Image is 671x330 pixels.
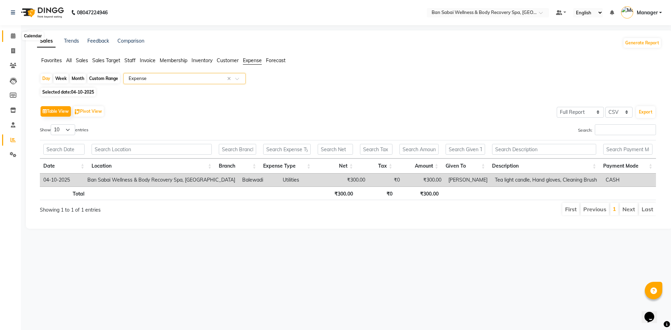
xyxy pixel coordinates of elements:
button: Export [636,106,655,118]
input: Search Location [92,144,212,155]
th: Total [40,186,88,200]
span: Invoice [140,57,156,64]
td: Utilities [279,174,331,186]
a: Feedback [87,38,109,44]
button: Table View [41,106,71,117]
td: 04-10-2025 [40,174,84,186]
div: Custom Range [87,74,120,83]
th: Branch: activate to sort column ascending [215,159,260,174]
input: Search Net [318,144,353,155]
th: ₹300.00 [314,186,357,200]
span: Favorites [41,57,62,64]
div: Showing 1 to 1 of 1 entries [40,202,290,214]
label: Show entries [40,124,88,135]
th: Expense Type: activate to sort column ascending [260,159,314,174]
div: Week [53,74,68,83]
td: Balewadi [239,174,279,186]
div: Month [70,74,86,83]
span: Manager [637,9,658,16]
td: ₹300.00 [403,174,445,186]
th: ₹300.00 [396,186,442,200]
th: Date: activate to sort column ascending [40,159,88,174]
th: Amount: activate to sort column ascending [396,159,442,174]
img: logo [18,3,66,22]
th: Description: activate to sort column ascending [489,159,600,174]
button: Generate Report [623,38,661,48]
th: Net: activate to sort column ascending [314,159,357,174]
div: Calendar [22,32,43,40]
th: ₹0 [356,186,396,200]
label: Search: [578,124,656,135]
span: Clear all [227,75,233,82]
button: Pivot View [73,106,104,117]
span: Customer [217,57,239,64]
span: Expense [243,57,262,64]
span: 04-10-2025 [71,89,94,95]
td: CASH [602,174,656,186]
span: Sales [76,57,88,64]
td: ₹0 [369,174,403,186]
input: Search Amount [399,144,439,155]
span: Forecast [266,57,286,64]
a: Comparison [117,38,144,44]
a: Trends [64,38,79,44]
td: ₹300.00 [331,174,369,186]
th: Payment Mode: activate to sort column ascending [600,159,656,174]
span: Staff [124,57,136,64]
td: [PERSON_NAME] [445,174,491,186]
th: Location: activate to sort column ascending [88,159,215,174]
img: Manager [621,6,633,19]
iframe: chat widget [642,302,664,323]
input: Search Tax [360,144,392,155]
input: Search Date [43,144,85,155]
img: pivot.png [75,109,80,115]
input: Search Branch [219,144,257,155]
input: Search Given To [446,144,485,155]
div: Day [41,74,52,83]
input: Search Expense Type [263,144,311,155]
a: 1 [613,205,616,212]
td: Ban Sabai Wellness & Body Recovery Spa, [GEOGRAPHIC_DATA] [84,174,239,186]
input: Search: [595,124,656,135]
input: Search Payment Mode [603,144,652,155]
b: 08047224946 [77,3,108,22]
th: Given To: activate to sort column ascending [442,159,489,174]
span: All [66,57,72,64]
th: Tax: activate to sort column ascending [356,159,396,174]
span: Inventory [192,57,212,64]
select: Showentries [51,124,75,135]
span: Sales Target [92,57,120,64]
span: Selected date: [41,88,96,96]
td: Tea light candle, Hand gloves, Cleaning Brush [491,174,602,186]
input: Search Description [492,144,596,155]
span: Membership [160,57,187,64]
